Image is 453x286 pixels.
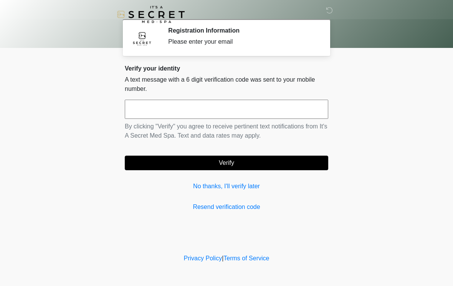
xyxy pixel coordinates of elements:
div: Please enter your email [168,37,317,46]
img: Agent Avatar [131,27,154,50]
a: Resend verification code [125,202,328,212]
a: No thanks, I'll verify later [125,182,328,191]
p: By clicking "Verify" you agree to receive pertinent text notifications from It's A Secret Med Spa... [125,122,328,140]
h2: Registration Information [168,27,317,34]
img: It's A Secret Med Spa Logo [117,6,185,23]
a: | [222,255,223,261]
p: A text message with a 6 digit verification code was sent to your mobile number. [125,75,328,94]
button: Verify [125,156,328,170]
h2: Verify your identity [125,65,328,72]
a: Privacy Policy [184,255,222,261]
a: Terms of Service [223,255,269,261]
